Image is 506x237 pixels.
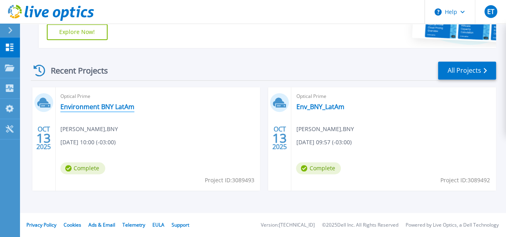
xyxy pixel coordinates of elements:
span: [PERSON_NAME] , BNY [60,125,118,133]
a: Env_BNY_LatAm [296,103,344,111]
a: Telemetry [122,221,145,228]
span: 13 [272,135,287,141]
span: [PERSON_NAME] , BNY [296,125,354,133]
a: Cookies [64,221,81,228]
div: Recent Projects [31,61,119,80]
li: Powered by Live Optics, a Dell Technology [406,223,499,228]
span: [DATE] 09:57 (-03:00) [296,138,351,147]
a: Privacy Policy [26,221,56,228]
li: Version: [TECHNICAL_ID] [261,223,315,228]
span: Optical Prime [296,92,491,101]
span: [DATE] 10:00 (-03:00) [60,138,116,147]
li: © 2025 Dell Inc. All Rights Reserved [322,223,398,228]
span: Project ID: 3089493 [204,176,254,185]
span: Complete [60,162,105,174]
a: EULA [152,221,164,228]
a: Environment BNY LatAm [60,103,134,111]
span: Complete [296,162,341,174]
span: 13 [36,135,51,141]
div: OCT 2025 [36,123,51,153]
a: All Projects [438,62,496,80]
a: Explore Now! [47,24,108,40]
span: ET [487,8,494,15]
div: OCT 2025 [272,123,287,153]
span: Project ID: 3089492 [440,176,490,185]
a: Ads & Email [88,221,115,228]
a: Support [172,221,189,228]
span: Optical Prime [60,92,256,101]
